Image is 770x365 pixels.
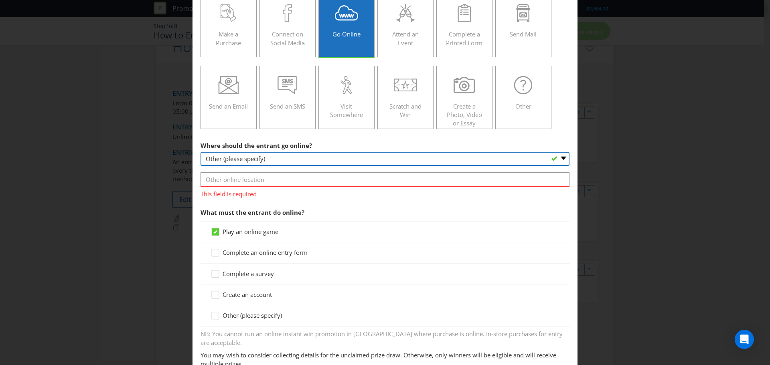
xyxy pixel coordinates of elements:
input: Other online location [201,172,569,186]
span: Create an account [223,290,272,298]
span: Go Online [332,30,361,38]
span: Other (please specify) [223,311,282,319]
div: Open Intercom Messenger [735,330,754,349]
span: Complete an online entry form [223,248,308,256]
span: Other [515,102,531,110]
span: Create a Photo, Video or Essay [447,102,482,127]
span: Send an SMS [270,102,305,110]
span: Attend an Event [392,30,419,46]
span: Play an online game [223,228,278,236]
span: Scratch and Win [389,102,421,119]
span: Where should the entrant go online? [201,141,312,149]
span: Complete a Printed Form [446,30,482,46]
span: What must the entrant do online? [201,208,304,216]
span: NB: You cannot run an online instant win promotion in [GEOGRAPHIC_DATA] where purchase is online.... [201,327,569,347]
span: This field is required [201,187,569,198]
span: Make a Purchase [216,30,241,46]
span: Visit Somewhere [330,102,363,119]
span: Send Mail [510,30,537,38]
span: Connect on Social Media [270,30,305,46]
span: Send an Email [209,102,248,110]
span: Complete a survey [223,270,274,278]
